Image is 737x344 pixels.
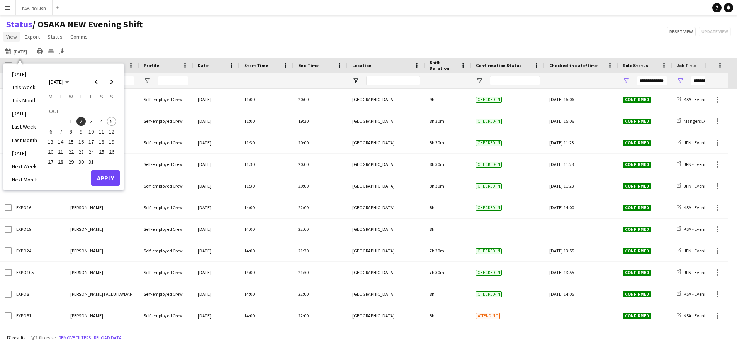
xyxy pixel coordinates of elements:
[476,119,502,124] span: Checked-in
[425,154,471,175] div: 8h 30m
[46,158,55,167] span: 27
[35,335,57,341] span: 2 filters set
[623,77,630,84] button: Open Filter Menu
[348,240,425,261] div: [GEOGRAPHIC_DATA]
[46,147,56,157] button: 20-10-2025
[44,32,66,42] a: Status
[57,334,92,342] button: Remove filters
[107,116,117,126] button: 05-10-2025
[684,97,720,102] span: KSA - Evening Shift
[476,77,483,84] button: Open Filter Menu
[239,132,294,153] div: 11:30
[476,63,521,68] span: Confirmation Status
[193,89,239,110] div: [DATE]
[193,219,239,240] div: [DATE]
[294,110,348,132] div: 19:30
[7,68,42,81] li: [DATE]
[107,147,116,156] span: 26
[193,283,239,305] div: [DATE]
[549,89,613,110] div: [DATE] 15:06
[623,248,651,254] span: Confirmed
[139,240,193,261] div: Self-employed Crew
[193,197,239,218] div: [DATE]
[294,175,348,197] div: 20:00
[425,132,471,153] div: 8h 30m
[66,157,76,167] button: 29-10-2025
[46,137,56,147] button: 13-10-2025
[352,77,359,84] button: Open Filter Menu
[7,94,42,107] li: This Month
[623,270,651,276] span: Confirmed
[12,305,66,326] div: EXPO51
[294,89,348,110] div: 20:00
[623,227,651,232] span: Confirmed
[623,63,648,68] span: Role Status
[96,137,106,147] button: 18-10-2025
[549,197,613,218] div: [DATE] 14:00
[684,226,720,232] span: KSA - Evening Shift
[96,147,106,157] button: 25-10-2025
[490,76,540,85] input: Confirmation Status Filter Input
[58,47,67,56] app-action-btn: Export XLSX
[623,119,651,124] span: Confirmed
[193,132,239,153] div: [DATE]
[66,116,76,126] button: 01-10-2025
[193,110,239,132] div: [DATE]
[56,127,66,137] button: 07-10-2025
[623,313,651,319] span: Confirmed
[70,313,103,319] span: [PERSON_NAME]
[3,32,20,42] a: View
[294,240,348,261] div: 21:30
[12,240,66,261] div: EXPO24
[25,33,40,40] span: Export
[294,283,348,305] div: 22:00
[107,117,116,126] span: 5
[677,269,720,275] a: JPN - Evening Shift
[684,118,717,124] span: Mangers Evening
[97,117,106,126] span: 4
[352,63,372,68] span: Location
[549,63,598,68] span: Checked-in date/time
[677,63,696,68] span: Job Title
[425,89,471,110] div: 9h
[139,305,193,326] div: Self-employed Crew
[294,132,348,153] div: 20:00
[239,305,294,326] div: 14:00
[70,205,103,210] span: [PERSON_NAME]
[87,127,96,136] span: 10
[549,154,613,175] div: [DATE] 11:23
[239,89,294,110] div: 11:00
[97,147,106,156] span: 25
[684,248,720,254] span: JPN - Evening Shift
[16,0,53,15] button: KSA Pavilion
[66,127,76,137] button: 08-10-2025
[294,197,348,218] div: 22:00
[56,127,66,136] span: 7
[56,147,66,156] span: 21
[549,110,613,132] div: [DATE] 15:06
[46,106,117,116] td: OCT
[76,147,86,156] span: 23
[70,248,103,254] span: [PERSON_NAME]
[193,175,239,197] div: [DATE]
[66,127,76,136] span: 8
[677,205,720,210] a: KSA - Evening Shift
[294,154,348,175] div: 20:00
[684,161,720,167] span: JPN - Evening Shift
[7,120,42,133] li: Last Week
[76,137,86,146] span: 16
[104,74,119,90] button: Next month
[425,240,471,261] div: 7h 30m
[88,74,104,90] button: Previous month
[86,147,96,157] button: 24-10-2025
[56,158,66,167] span: 28
[623,291,651,297] span: Confirmed
[193,262,239,283] div: [DATE]
[144,77,151,84] button: Open Filter Menu
[139,110,193,132] div: Self-employed Crew
[623,183,651,189] span: Confirmed
[348,197,425,218] div: [GEOGRAPHIC_DATA]
[623,162,651,168] span: Confirmed
[348,262,425,283] div: [GEOGRAPHIC_DATA]
[425,283,471,305] div: 8h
